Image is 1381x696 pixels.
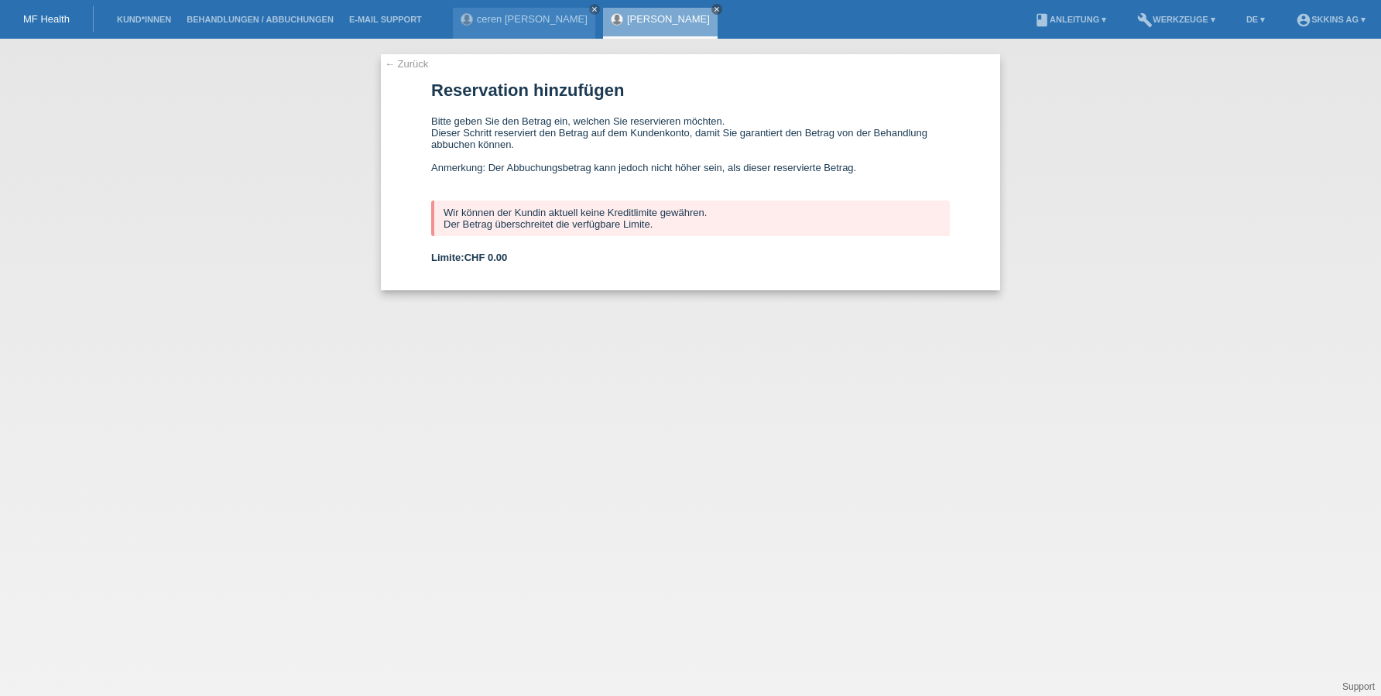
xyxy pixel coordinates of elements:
a: account_circleSKKINS AG ▾ [1288,15,1373,24]
div: Wir können der Kundin aktuell keine Kreditlimite gewähren. Der Betrag überschreitet die verfügbar... [431,201,950,236]
i: account_circle [1296,12,1311,28]
a: MF Health [23,13,70,25]
i: close [591,5,598,13]
a: close [589,4,600,15]
i: close [713,5,721,13]
h1: Reservation hinzufügen [431,81,950,100]
div: Bitte geben Sie den Betrag ein, welchen Sie reservieren möchten. Dieser Schritt reserviert den Be... [431,115,950,185]
a: close [711,4,722,15]
span: CHF 0.00 [464,252,508,263]
a: DE ▾ [1239,15,1273,24]
a: [PERSON_NAME] [627,13,710,25]
a: ceren [PERSON_NAME] [477,13,588,25]
a: Kund*innen [109,15,179,24]
a: bookAnleitung ▾ [1026,15,1114,24]
i: build [1137,12,1153,28]
a: Behandlungen / Abbuchungen [179,15,341,24]
a: Support [1342,681,1375,692]
a: ← Zurück [385,58,428,70]
a: buildWerkzeuge ▾ [1129,15,1223,24]
b: Limite: [431,252,507,263]
i: book [1034,12,1050,28]
a: E-Mail Support [341,15,430,24]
